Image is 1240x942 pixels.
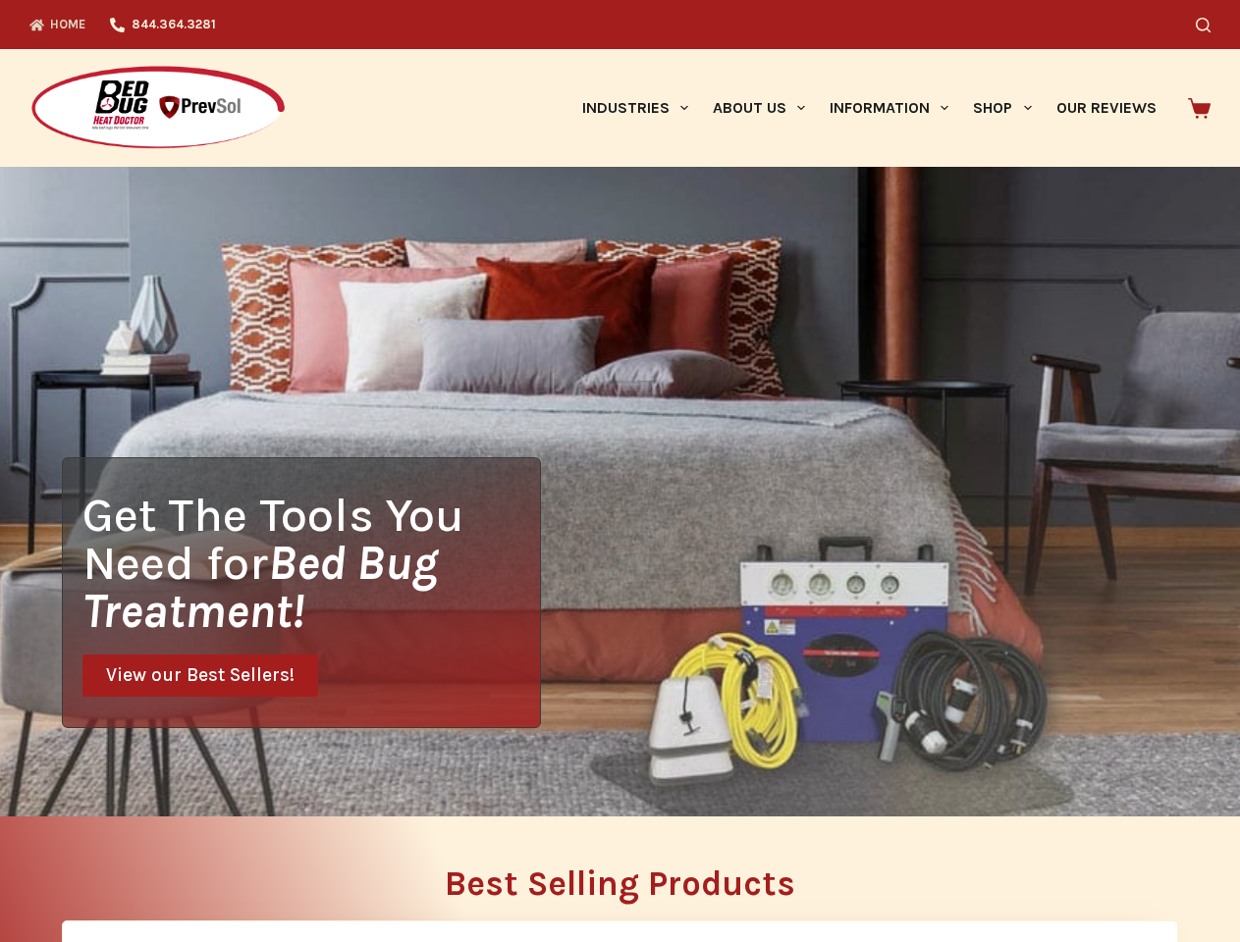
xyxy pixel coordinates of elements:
span: View our Best Sellers! [106,666,295,685]
a: About Us [700,49,817,167]
a: Information [818,49,961,167]
button: Search [1196,18,1211,32]
img: Prevsol/Bed Bug Heat Doctor [29,65,287,152]
a: Our Reviews [1044,49,1168,167]
nav: Primary [569,49,1168,167]
a: Shop [961,49,1044,167]
h2: Best Selling Products [62,866,1178,901]
a: Industries [569,49,700,167]
h1: Get The Tools You Need for [82,491,540,635]
i: Bed Bug Treatment! [82,535,438,639]
a: View our Best Sellers! [82,654,318,697]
